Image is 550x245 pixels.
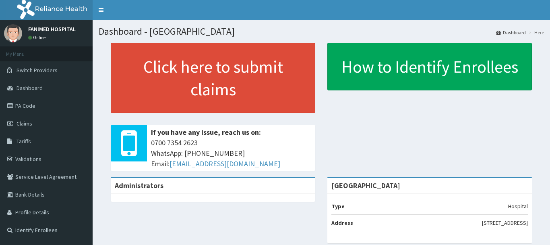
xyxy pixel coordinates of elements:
a: Online [28,35,48,40]
h1: Dashboard - [GEOGRAPHIC_DATA] [99,26,544,37]
p: FANIMED HOSPITAL [28,26,76,32]
a: Dashboard [496,29,526,36]
span: Dashboard [17,84,43,92]
span: 0700 7354 2623 WhatsApp: [PHONE_NUMBER] Email: [151,138,311,169]
span: Tariffs [17,138,31,145]
span: Claims [17,120,32,127]
b: Type [331,203,345,210]
strong: [GEOGRAPHIC_DATA] [331,181,400,190]
img: User Image [4,24,22,42]
b: Address [331,219,353,226]
li: Here [527,29,544,36]
p: Hospital [508,202,528,210]
a: How to Identify Enrollees [327,43,532,90]
span: Switch Providers [17,67,58,74]
b: If you have any issue, reach us on: [151,128,261,137]
b: Administrators [115,181,163,190]
p: [STREET_ADDRESS] [482,219,528,227]
a: Click here to submit claims [111,43,315,113]
a: [EMAIL_ADDRESS][DOMAIN_NAME] [170,159,280,168]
